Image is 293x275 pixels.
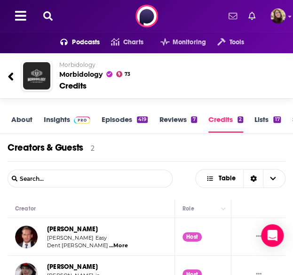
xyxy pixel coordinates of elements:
[191,116,197,123] div: 7
[182,203,196,214] div: Role
[229,36,244,49] span: Tools
[11,115,32,133] a: About
[238,116,243,123] div: 2
[243,170,263,187] div: Sort Direction
[173,36,206,49] span: Monitoring
[124,73,130,76] span: 73
[261,224,284,247] div: Open Intercom Messenger
[252,232,265,242] button: Show More Button
[159,115,197,133] a: Reviews7
[245,8,259,24] a: Show notifications dropdown
[273,116,281,123] div: 17
[135,5,158,27] img: Podchaser - Follow, Share and Rate Podcasts
[270,8,285,24] img: User Profile
[49,35,100,50] button: open menu
[206,35,244,50] button: open menu
[254,115,281,133] a: Lists17
[109,242,128,250] span: ...More
[23,62,50,89] img: Morbidology
[91,144,95,153] div: 2
[195,169,285,188] button: Choose View
[270,8,285,24] a: Logged in as katiefuchs
[218,203,229,215] button: Column Actions
[47,242,108,249] span: Dent [PERSON_NAME]
[149,35,206,50] button: open menu
[72,36,100,49] span: Podcasts
[123,36,143,49] span: Charts
[225,8,241,24] a: Show notifications dropdown
[59,61,271,79] h2: Morbidology
[74,116,90,124] img: Podchaser Pro
[59,81,87,91] div: Credits
[44,115,90,133] a: InsightsPodchaser Pro
[102,115,148,133] a: Episodes419
[59,61,95,68] span: Morbidology
[100,35,143,50] a: Charts
[47,263,98,271] a: [PERSON_NAME]
[219,175,236,182] span: Table
[208,115,243,133] a: Credits2
[137,116,148,123] div: 419
[47,235,107,241] span: [PERSON_NAME] Easy
[15,203,36,214] div: Creator
[8,142,83,154] h1: Morbidology Creators & Guests
[182,232,202,242] div: Host
[47,225,98,233] a: [PERSON_NAME]
[15,226,38,248] img: Josh Lucas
